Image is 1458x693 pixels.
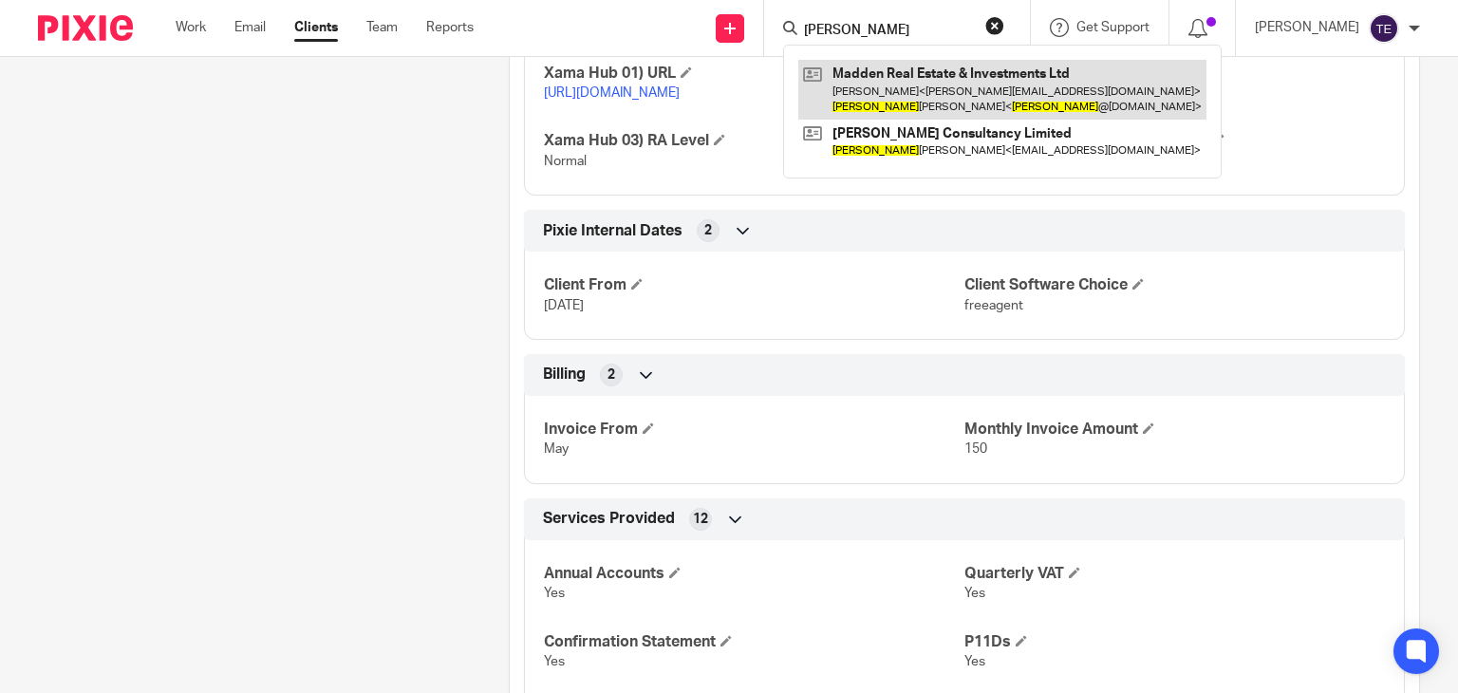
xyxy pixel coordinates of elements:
[964,655,985,668] span: Yes
[704,221,712,240] span: 2
[543,365,586,384] span: Billing
[964,275,1385,295] h4: Client Software Choice
[544,155,587,168] span: Normal
[544,86,680,100] a: [URL][DOMAIN_NAME]
[607,365,615,384] span: 2
[544,587,565,600] span: Yes
[964,442,987,456] span: 150
[544,275,964,295] h4: Client From
[964,299,1023,312] span: freeagent
[234,18,266,37] a: Email
[544,655,565,668] span: Yes
[176,18,206,37] a: Work
[544,131,964,151] h4: Xama Hub 03) RA Level
[38,15,133,41] img: Pixie
[1369,13,1399,44] img: svg%3E
[964,564,1385,584] h4: Quarterly VAT
[964,420,1385,440] h4: Monthly Invoice Amount
[544,442,569,456] span: May
[543,509,675,529] span: Services Provided
[544,420,964,440] h4: Invoice From
[802,23,973,40] input: Search
[693,510,708,529] span: 12
[964,632,1385,652] h4: P11Ds
[544,64,964,84] h4: Xama Hub 01) URL
[544,299,584,312] span: [DATE]
[1076,21,1150,34] span: Get Support
[426,18,474,37] a: Reports
[543,221,682,241] span: Pixie Internal Dates
[366,18,398,37] a: Team
[544,564,964,584] h4: Annual Accounts
[1255,18,1359,37] p: [PERSON_NAME]
[964,587,985,600] span: Yes
[294,18,338,37] a: Clients
[544,632,964,652] h4: Confirmation Statement
[985,16,1004,35] button: Clear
